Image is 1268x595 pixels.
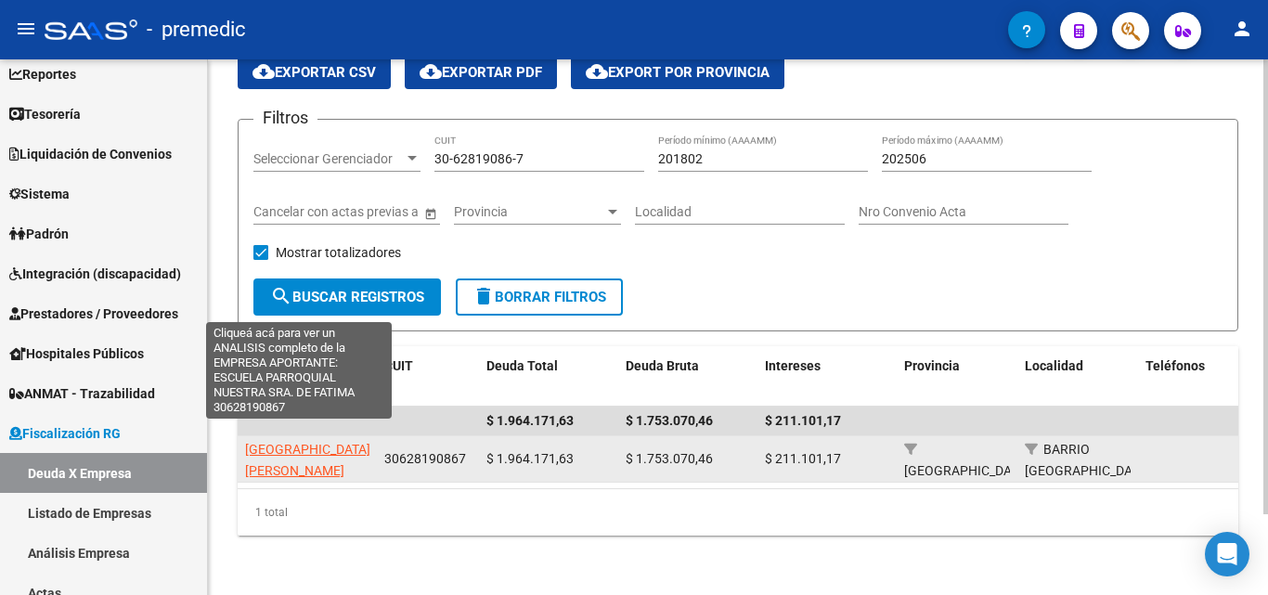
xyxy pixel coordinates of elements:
[270,285,292,307] mat-icon: search
[420,64,542,81] span: Exportar PDF
[618,346,757,407] datatable-header-cell: Deuda Bruta
[626,413,713,428] span: $ 1.753.070,46
[253,105,317,131] h3: Filtros
[626,451,713,466] span: $ 1.753.070,46
[757,346,897,407] datatable-header-cell: Intereses
[420,60,442,83] mat-icon: cloud_download
[252,60,275,83] mat-icon: cloud_download
[456,278,623,316] button: Borrar Filtros
[1025,358,1083,373] span: Localidad
[9,184,70,204] span: Sistema
[571,56,784,89] button: Export por Provincia
[486,451,574,466] span: $ 1.964.171,63
[9,224,69,244] span: Padrón
[9,264,181,284] span: Integración (discapacidad)
[9,343,144,364] span: Hospitales Públicos
[384,451,466,466] span: 30628190867
[1017,346,1138,407] datatable-header-cell: Localidad
[9,64,76,84] span: Reportes
[9,423,121,444] span: Fiscalización RG
[9,304,178,324] span: Prestadores / Proveedores
[238,489,1238,536] div: 1 total
[245,442,370,478] span: [GEOGRAPHIC_DATA][PERSON_NAME]
[9,144,172,164] span: Liquidación de Convenios
[1205,532,1249,576] div: Open Intercom Messenger
[9,104,81,124] span: Tesorería
[904,463,1029,478] span: [GEOGRAPHIC_DATA]
[486,413,574,428] span: $ 1.964.171,63
[276,241,401,264] span: Mostrar totalizadores
[1025,442,1150,499] span: BARRIO [GEOGRAPHIC_DATA][PERSON_NAME]
[253,151,404,167] span: Seleccionar Gerenciador
[1145,358,1205,373] span: Teléfonos
[765,413,841,428] span: $ 211.101,17
[147,9,246,50] span: - premedic
[1231,18,1253,40] mat-icon: person
[586,64,770,81] span: Export por Provincia
[253,278,441,316] button: Buscar Registros
[586,60,608,83] mat-icon: cloud_download
[454,204,604,220] span: Provincia
[405,56,557,89] button: Exportar PDF
[238,346,377,407] datatable-header-cell: Razón Social
[377,346,479,407] datatable-header-cell: CUIT
[479,346,618,407] datatable-header-cell: Deuda Total
[245,358,322,373] span: Razón Social
[384,358,413,373] span: CUIT
[765,358,821,373] span: Intereses
[421,203,440,223] button: Open calendar
[472,289,606,305] span: Borrar Filtros
[238,56,391,89] button: Exportar CSV
[252,64,376,81] span: Exportar CSV
[486,358,558,373] span: Deuda Total
[15,18,37,40] mat-icon: menu
[9,383,155,404] span: ANMAT - Trazabilidad
[472,285,495,307] mat-icon: delete
[765,451,841,466] span: $ 211.101,17
[904,358,960,373] span: Provincia
[897,346,1017,407] datatable-header-cell: Provincia
[270,289,424,305] span: Buscar Registros
[626,358,699,373] span: Deuda Bruta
